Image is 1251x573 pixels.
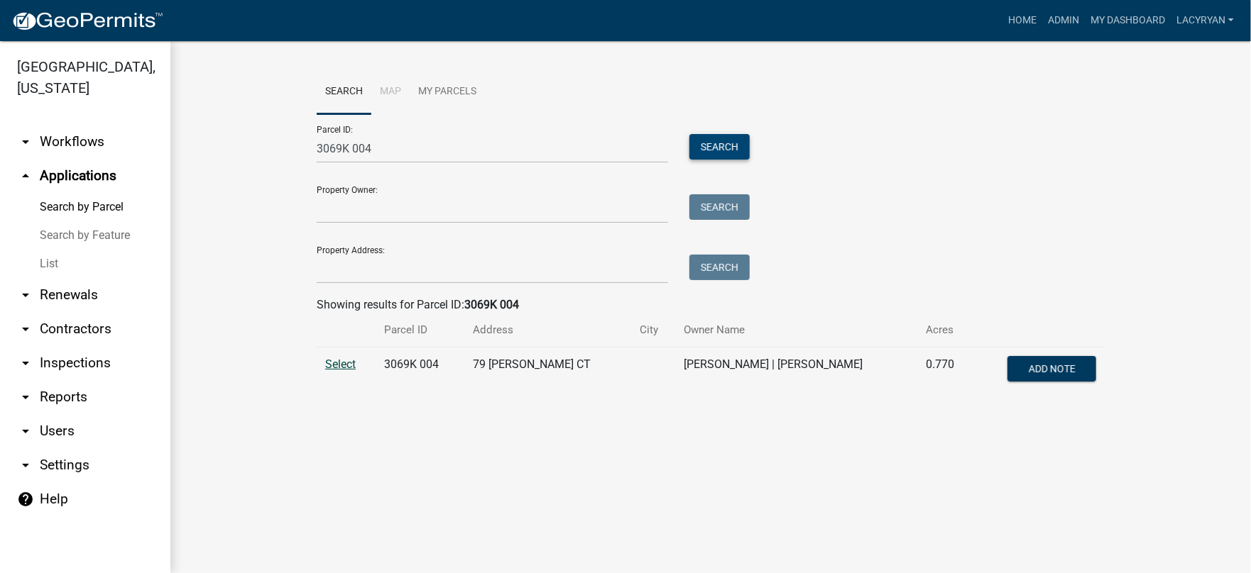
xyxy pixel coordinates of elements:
i: arrow_drop_down [17,321,34,338]
th: Address [464,313,631,347]
i: arrow_drop_down [17,457,34,474]
button: Search [689,194,750,220]
td: [PERSON_NAME] | [PERSON_NAME] [675,347,918,394]
strong: 3069K 004 [464,298,519,311]
td: 79 [PERSON_NAME] CT [464,347,631,394]
i: help [17,491,34,508]
i: arrow_drop_down [17,389,34,406]
th: Owner Name [675,313,918,347]
td: 3069K 004 [376,347,464,394]
a: My Dashboard [1085,7,1171,34]
a: lacyryan [1171,7,1240,34]
a: Admin [1042,7,1085,34]
span: Add Note [1028,363,1075,374]
i: arrow_drop_down [17,133,34,150]
th: Acres [917,313,973,347]
i: arrow_drop_down [17,423,34,440]
th: Parcel ID [376,313,464,347]
i: arrow_drop_up [17,167,34,184]
button: Add Note [1007,356,1096,382]
button: Search [689,134,750,160]
a: Home [1003,7,1042,34]
i: arrow_drop_down [17,355,34,372]
a: My Parcels [410,69,485,115]
div: Showing results for Parcel ID: [317,296,1105,313]
td: 0.770 [917,347,973,394]
a: Search [317,69,371,115]
th: City [631,313,675,347]
button: Search [689,255,750,280]
i: arrow_drop_down [17,286,34,304]
a: Select [325,357,356,371]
